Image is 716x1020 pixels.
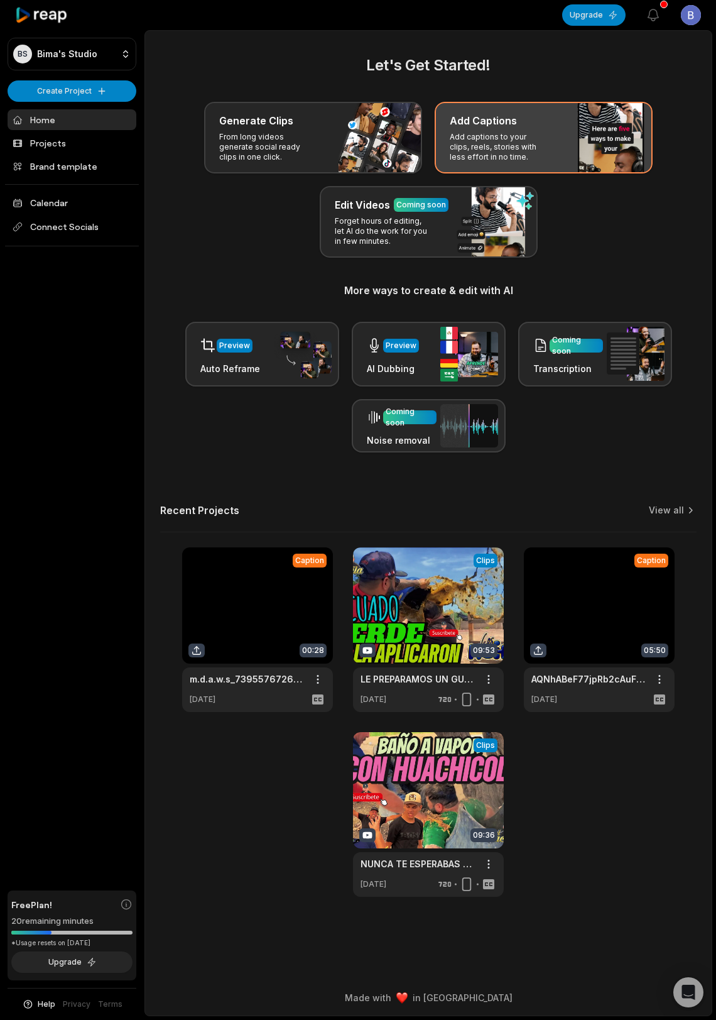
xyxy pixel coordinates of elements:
[386,406,434,429] div: Coming soon
[37,48,97,60] p: Bima's Studio
[396,199,446,211] div: Coming soon
[440,327,498,381] img: ai_dubbing.png
[22,999,55,1010] button: Help
[361,672,476,686] a: LE PREPARAMOS UN GUACHICOLITO AL MAGO BERLIN Y ME TOCÓ AMI
[200,362,260,375] h3: Auto Reframe
[11,938,133,948] div: *Usage resets on [DATE]
[219,113,293,128] h3: Generate Clips
[8,133,136,153] a: Projects
[673,977,703,1007] div: Open Intercom Messenger
[552,334,600,357] div: Coming soon
[361,857,476,870] a: NUNCA TE ESPERABAS TÚ BAÑO ABAPOR CON GUACHICOL
[11,951,133,973] button: Upgrade
[63,999,90,1010] a: Privacy
[450,132,547,162] p: Add captions to your clips, reels, stories with less effort in no time.
[98,999,122,1010] a: Terms
[562,4,626,26] button: Upgrade
[38,999,55,1010] span: Help
[8,80,136,102] button: Create Project
[396,992,408,1004] img: heart emoji
[156,991,700,1004] div: Made with in [GEOGRAPHIC_DATA]
[8,156,136,177] a: Brand template
[607,327,664,381] img: transcription.png
[386,340,416,351] div: Preview
[450,113,517,128] h3: Add Captions
[160,283,697,298] h3: More ways to create & edit with AI
[219,340,250,351] div: Preview
[335,216,432,246] p: Forget hours of editing, let AI do the work for you in few minutes.
[13,45,32,63] div: BS
[367,362,419,375] h3: AI Dubbing
[531,672,647,686] a: AQNhABeF77jpRb2cAuFBBk1MZJebiBFOp8Jn0KKTcvhlmP6SAVts1VAryx8x-WpVkaBIJvVPeSLdZIMWWHI-v26zNv-Xzq_8a...
[8,192,136,213] a: Calendar
[11,915,133,928] div: 20 remaining minutes
[8,109,136,130] a: Home
[8,216,136,238] span: Connect Socials
[190,672,305,686] a: m.d.a.w.s_7395576726727839008
[440,404,498,447] img: noise_removal.png
[160,504,239,517] h2: Recent Projects
[160,54,697,77] h2: Let's Get Started!
[11,898,52,911] span: Free Plan!
[533,362,603,375] h3: Transcription
[367,434,437,447] h3: Noise removal
[274,330,332,379] img: auto_reframe.png
[649,504,684,517] a: View all
[335,197,390,212] h3: Edit Videos
[219,132,317,162] p: From long videos generate social ready clips in one click.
